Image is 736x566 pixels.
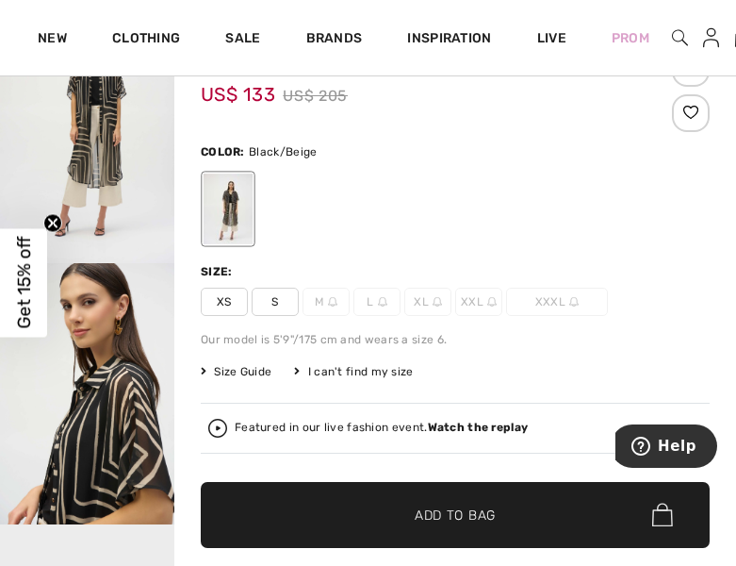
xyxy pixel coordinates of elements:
[688,26,734,50] a: Sign In
[201,324,245,337] span: Color:
[537,28,566,48] a: Live
[612,28,649,48] a: Prom
[204,174,253,244] div: Black/Beige
[201,227,667,252] h1: Chic Sheer Buttoned Top Style 252934
[378,297,387,307] img: ring-m.svg
[43,214,62,233] button: Close teaser
[294,363,413,380] div: I can't find my size
[208,419,227,438] img: Watch the replay
[204,352,253,423] div: Black/Beige
[428,421,529,434] strong: Watch the replay
[703,26,719,49] img: My Info
[201,363,271,380] span: Size Guide
[378,475,387,485] img: ring-m.svg
[487,297,497,307] img: ring-m.svg
[201,288,248,316] span: XS
[201,466,248,494] span: XS
[294,541,413,558] div: I can't find my size
[433,297,442,307] img: ring-m.svg
[615,424,717,472] iframe: Opens a widget where you can find more information
[404,288,451,316] span: XL
[225,30,260,50] a: Sale
[252,466,299,494] span: S
[60,88,121,101] span: USD
[415,505,496,524] span: Add to Bag
[328,475,337,485] img: ring-m.svg
[112,30,180,50] a: Clothing
[455,466,502,494] span: XXL
[506,466,608,494] span: XXXL
[672,26,688,49] img: search the website
[60,88,90,103] img: US Dollar
[201,145,245,158] span: Color:
[433,475,442,485] img: ring-m.svg
[283,260,348,289] span: US$ 205
[201,263,237,280] div: Size:
[249,145,317,158] span: Black/Beige
[569,475,579,485] img: ring-m.svg
[303,466,350,494] span: M
[201,509,710,526] div: Our model is 5'9"/175 cm and wears a size 6.
[407,30,491,50] span: Inspiration
[597,203,710,220] div: 3 Reviews
[193,88,433,101] a: Free shipping on orders over $99
[353,288,401,316] span: L
[252,288,299,316] span: S
[404,466,451,494] span: XL
[569,297,579,307] img: ring-m.svg
[132,88,155,101] span: EN
[249,324,317,337] span: Black/Beige
[675,229,706,261] img: Share
[455,288,502,316] span: XXL
[434,88,550,101] a: Free Returns
[306,30,363,50] a: Brands
[201,242,275,284] span: US$ 133
[201,541,271,558] span: Size Guide
[553,88,736,101] a: Lowest Price Guarantee
[328,297,337,307] img: ring-m.svg
[201,64,275,106] span: US$ 133
[201,482,710,548] button: Add to Bag
[38,30,67,50] a: New
[652,503,673,527] img: Bag.svg
[13,237,35,329] span: Get 15% off
[506,288,608,316] span: XXXL
[303,288,350,316] span: M
[235,422,528,434] div: Featured in our live fashion event.
[201,331,710,348] div: Our model is 5'9"/175 cm and wears a size 6.
[201,205,295,218] a: [PERSON_NAME]
[487,475,497,485] img: ring-m.svg
[353,466,401,494] span: L
[283,82,348,110] span: US$ 205
[201,441,237,458] div: Size:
